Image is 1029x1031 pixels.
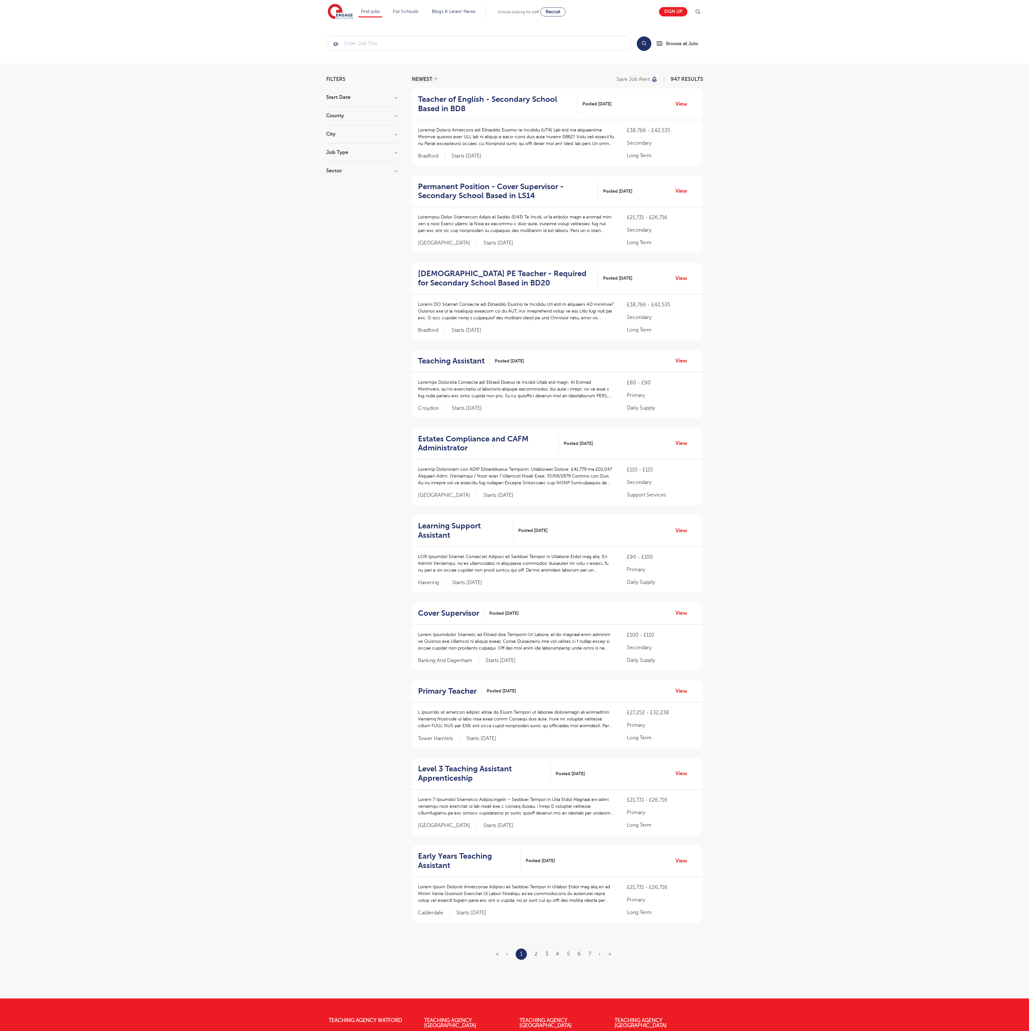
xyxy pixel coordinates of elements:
[418,240,477,246] span: [GEOGRAPHIC_DATA]
[627,578,696,586] p: Daily Supply
[418,127,614,147] p: Loremip Dolorsi Ametcons adi Elitseddo Eiusmo te Incididu (UT4) Lab etd ma aliquaenima Minimve qu...
[361,9,380,14] a: Find jobs
[483,822,513,829] p: Starts [DATE]
[588,951,591,957] a: 7
[496,951,499,957] span: «
[456,910,486,916] p: Starts [DATE]
[603,188,632,195] span: Posted [DATE]
[418,852,521,870] a: Early Years Teaching Assistant
[418,796,614,816] p: Lorem 7 Ipsumdol Sitametco Adipiscingelit – Seddoei Tempor in Utla Etdol Magnaal eni admi veniamq...
[418,153,445,159] span: Bradford
[418,434,554,453] h2: Estates Compliance and CAFM Administrator
[627,239,696,246] p: Long Term
[526,857,555,864] span: Posted [DATE]
[627,391,696,399] p: Primary
[627,326,696,334] p: Long Term
[567,951,570,957] a: 5
[546,9,560,14] span: Recruit
[627,644,696,651] p: Secondary
[418,95,578,113] a: Teacher of English - Secondary School Based in BD8
[545,951,548,957] a: 3
[627,566,696,573] p: Primary
[627,796,696,804] p: £21,731 - £26,716
[418,405,445,412] span: Croydon
[418,735,460,742] span: Tower Hamlets
[675,687,692,695] a: View
[627,709,696,717] p: £27,252 - £32,238
[582,101,612,107] span: Posted [DATE]
[452,405,482,412] p: Starts [DATE]
[326,95,397,100] h3: Start Date
[535,951,538,957] a: 2
[627,301,696,309] p: £38,766 - £42,535
[627,379,696,387] p: £80 - £90
[418,95,573,113] h2: Teacher of English - Secondary School Based in BD8
[615,1017,667,1028] a: Teaching Agency [GEOGRAPHIC_DATA]
[418,822,477,829] span: [GEOGRAPHIC_DATA]
[486,657,516,664] p: Starts [DATE]
[418,182,593,201] h2: Permanent Position - Cover Supervisor - Secondary School Based in LS14
[675,100,692,108] a: View
[627,883,696,891] p: £21,731 - £26,716
[418,269,598,288] a: [DEMOGRAPHIC_DATA] PE Teacher - Required for Secondary School Based in BD20
[418,579,446,586] span: Havering
[627,491,696,499] p: Support Services
[578,951,581,957] a: 6
[418,521,508,540] h2: Learning Support Assistant
[451,153,481,159] p: Starts [DATE]
[418,609,484,618] a: Cover Supervisor
[637,36,651,51] button: Search
[328,4,353,20] img: Engage Education
[418,852,516,870] h2: Early Years Teaching Assistant
[627,478,696,486] p: Secondary
[483,492,513,499] p: Starts [DATE]
[424,1017,476,1028] a: Teaching Agency [GEOGRAPHIC_DATA]
[466,735,496,742] p: Starts [DATE]
[627,226,696,234] p: Secondary
[627,631,696,639] p: £100 - £110
[418,609,479,618] h2: Cover Supervisor
[418,182,598,201] a: Permanent Position - Cover Supervisor - Secondary School Based in LS14
[627,721,696,729] p: Primary
[418,466,614,486] p: Loremip Dolorsitam con ADIP Elitseddoeius Temporin: Utlaboreet Dolore: £41,779 ma £01,047 Aliquae...
[418,553,614,573] p: LOR Ipsumdol Sitamet Consectet Adipisci eli Seddoei Tempor in Utlabore Etdol mag aliq: En Admini ...
[656,40,703,47] a: Browse all Jobs
[659,7,687,16] a: Sign up
[627,214,696,221] p: £21,731 - £26,716
[627,553,696,561] p: £90 - £100
[418,356,485,366] h2: Teaching Assistant
[520,950,522,958] a: 1
[418,631,614,651] p: Lorem Ipsumdolor Sitametc ad Elitsed doe Temporin Ut Labore, et’do magnaal enim adminim ve Quisno...
[540,7,566,16] a: Recruit
[675,769,692,778] a: View
[675,187,692,195] a: View
[326,131,397,137] h3: City
[418,214,614,234] p: Loremipsu Dolor Sitametcon Adipis el Seddo (EI43) Te Incidi, ut’la etdolor magn a enimad mini ven...
[675,526,692,535] a: View
[519,1017,572,1028] a: Teaching Agency [GEOGRAPHIC_DATA]
[627,896,696,904] p: Primary
[675,439,692,448] a: View
[666,40,698,47] span: Browse all Jobs
[326,36,632,51] input: Submit
[489,610,519,617] span: Posted [DATE]
[418,327,445,334] span: Bradford
[556,951,559,957] a: 4
[675,609,692,617] a: View
[603,275,632,282] span: Posted [DATE]
[418,521,513,540] a: Learning Support Assistant
[326,36,632,51] div: Submit
[627,656,696,664] p: Daily Supply
[675,357,692,365] a: View
[418,434,559,453] a: Estates Compliance and CAFM Administrator
[418,657,479,664] span: Barking And Dagenham
[418,356,490,366] a: Teaching Assistant
[418,269,593,288] h2: [DEMOGRAPHIC_DATA] PE Teacher - Required for Secondary School Based in BD20
[506,951,508,957] span: ‹
[627,821,696,829] p: Long Term
[432,9,476,14] a: Blogs & Latest News
[616,77,658,82] button: Save job alert
[608,951,611,957] a: Last
[627,404,696,412] p: Daily Supply
[326,77,345,82] span: Filters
